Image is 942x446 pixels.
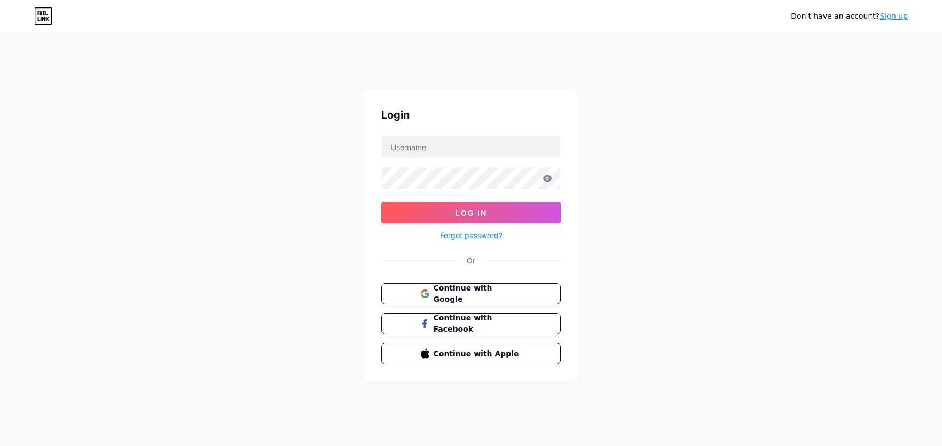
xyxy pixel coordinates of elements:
[434,348,522,359] span: Continue with Apple
[467,255,475,266] div: Or
[381,343,561,364] button: Continue with Apple
[456,208,487,217] span: Log In
[880,12,908,20] a: Sign up
[381,107,561,123] div: Login
[434,283,522,305] span: Continue with Google
[791,11,908,22] div: Don't have an account?
[382,136,560,158] input: Username
[381,313,561,334] button: Continue with Facebook
[381,283,561,304] button: Continue with Google
[434,312,522,335] span: Continue with Facebook
[440,230,503,241] a: Forgot password?
[381,202,561,223] button: Log In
